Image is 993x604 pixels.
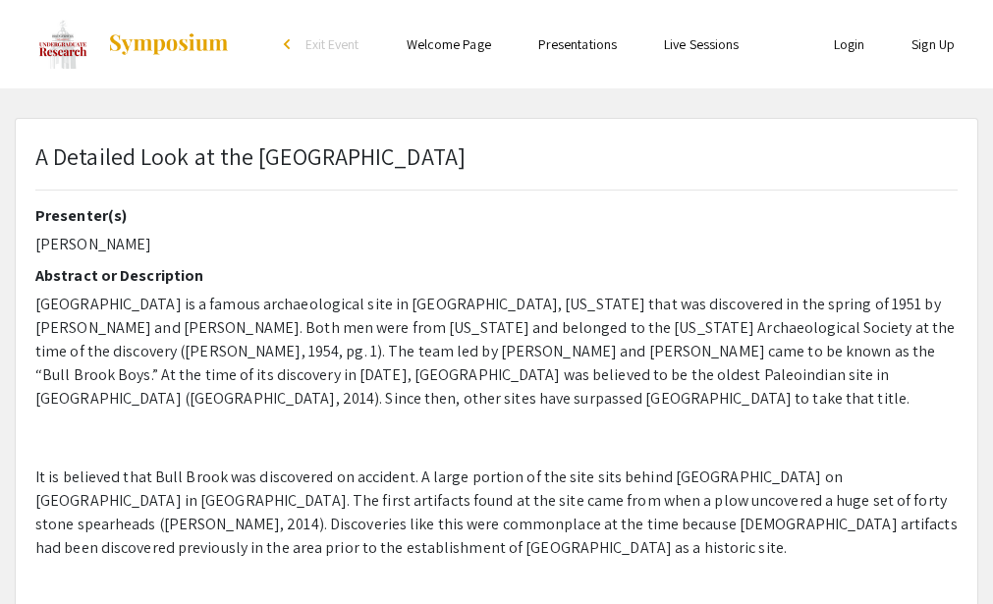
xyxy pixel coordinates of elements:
h2: Abstract or Description [35,266,958,285]
span: A Detailed Look at the [GEOGRAPHIC_DATA] [35,140,466,172]
a: Welcome Page [407,35,491,53]
a: Login [834,35,865,53]
a: Sign Up [911,35,955,53]
a: BSU Mid-Year Symposium 2022 [15,20,230,69]
h2: Presenter(s) [35,206,958,225]
img: BSU Mid-Year Symposium 2022 [38,20,87,69]
img: Symposium by ForagerOne [107,32,230,56]
span: Exit Event [305,35,359,53]
a: Presentations [538,35,617,53]
p: It is believed that Bull Brook was discovered on accident. A large portion of the site sits behin... [35,466,958,560]
p: [PERSON_NAME] [35,233,958,256]
p: [GEOGRAPHIC_DATA] is a famous archaeological site in [GEOGRAPHIC_DATA], [US_STATE] that was disco... [35,293,958,411]
div: arrow_back_ios [284,38,296,50]
a: Live Sessions [664,35,739,53]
